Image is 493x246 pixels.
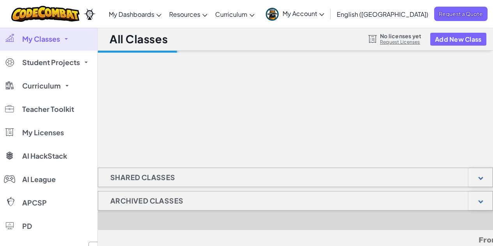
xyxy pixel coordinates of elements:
a: Resources [165,4,211,25]
h1: Shared Classes [98,168,187,187]
span: My Licenses [22,129,64,136]
span: English ([GEOGRAPHIC_DATA]) [337,10,428,18]
a: Request a Quote [434,7,488,21]
a: Curriculum [211,4,258,25]
span: Resources [169,10,200,18]
h1: Archived Classes [98,191,195,211]
h1: All Classes [110,32,168,46]
img: avatar [266,8,279,21]
span: No licenses yet [380,33,421,39]
span: Teacher Toolkit [22,106,74,113]
span: AI HackStack [22,152,67,159]
a: Request Licenses [380,39,421,45]
img: CodeCombat logo [11,6,80,22]
span: Curriculum [22,82,61,89]
img: Ozaria [83,8,96,20]
span: Student Projects [22,59,80,66]
a: My Account [262,2,328,26]
span: AI League [22,176,56,183]
a: My Dashboards [105,4,165,25]
span: My Classes [22,35,60,42]
a: English ([GEOGRAPHIC_DATA]) [333,4,432,25]
span: Curriculum [215,10,247,18]
span: My Account [283,9,324,18]
button: Add New Class [430,33,486,46]
span: My Dashboards [109,10,154,18]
